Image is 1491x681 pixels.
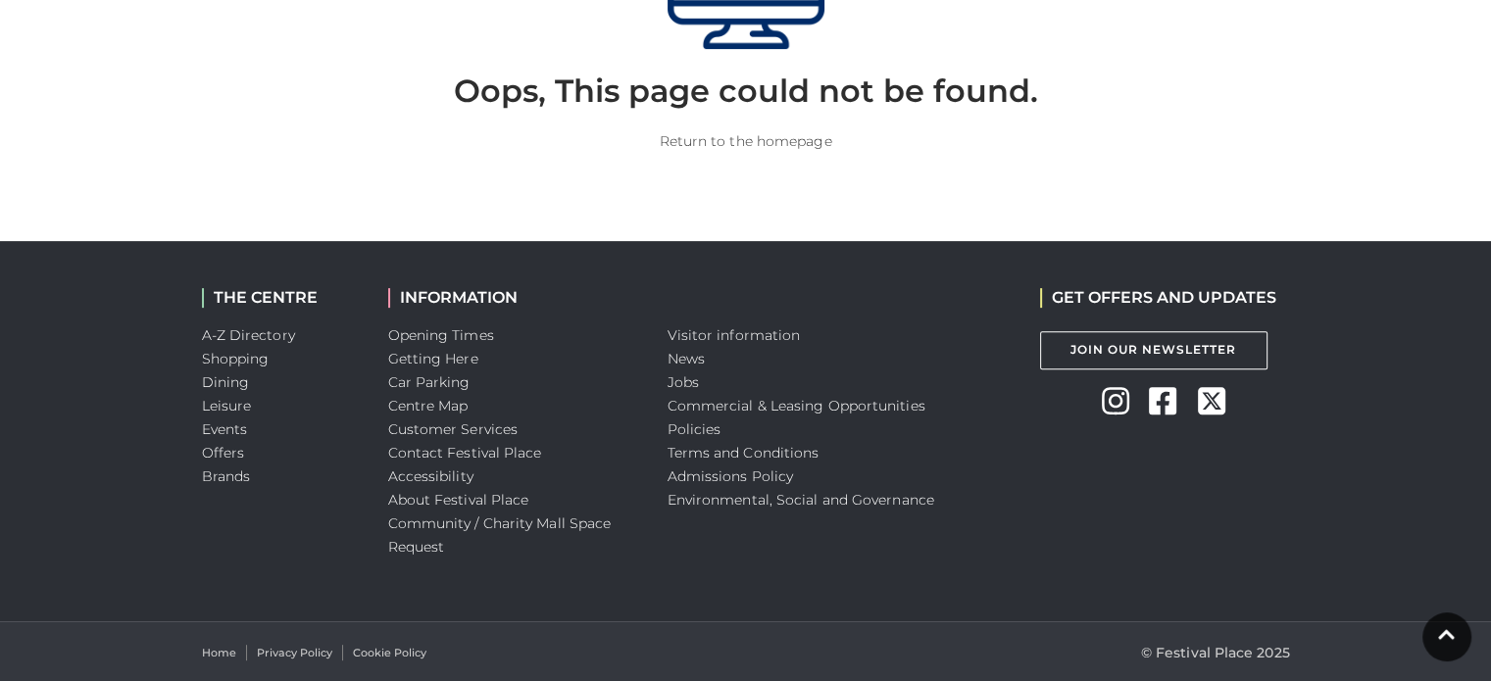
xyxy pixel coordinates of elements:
a: Leisure [202,397,252,414]
a: Home [202,645,236,661]
a: Centre Map [388,397,469,414]
a: Shopping [202,350,270,367]
h2: Oops, This page could not be found. [217,73,1275,110]
a: Privacy Policy [257,645,332,661]
a: Policies [668,420,721,438]
a: Offers [202,444,245,462]
a: Community / Charity Mall Space Request [388,514,612,556]
p: © Festival Place 2025 [1141,641,1290,664]
h2: GET OFFERS AND UPDATES [1040,288,1276,307]
a: Contact Festival Place [388,444,542,462]
a: Car Parking [388,373,471,391]
a: A-Z Directory [202,326,295,344]
a: About Festival Place [388,491,529,509]
a: Cookie Policy [353,645,426,661]
a: Dining [202,373,250,391]
a: Accessibility [388,467,473,485]
a: Getting Here [388,350,478,367]
a: Commercial & Leasing Opportunities [668,397,925,414]
a: Brands [202,467,251,485]
a: Return to the homepage [660,132,832,150]
a: Admissions Policy [668,467,794,485]
a: Terms and Conditions [668,444,820,462]
a: Opening Times [388,326,494,344]
a: Events [202,420,248,438]
a: Environmental, Social and Governance [668,491,934,509]
a: Join Our Newsletter [1040,331,1267,369]
h2: THE CENTRE [202,288,359,307]
a: Visitor information [668,326,801,344]
a: Customer Services [388,420,519,438]
a: News [668,350,705,367]
h2: INFORMATION [388,288,638,307]
a: Jobs [668,373,699,391]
